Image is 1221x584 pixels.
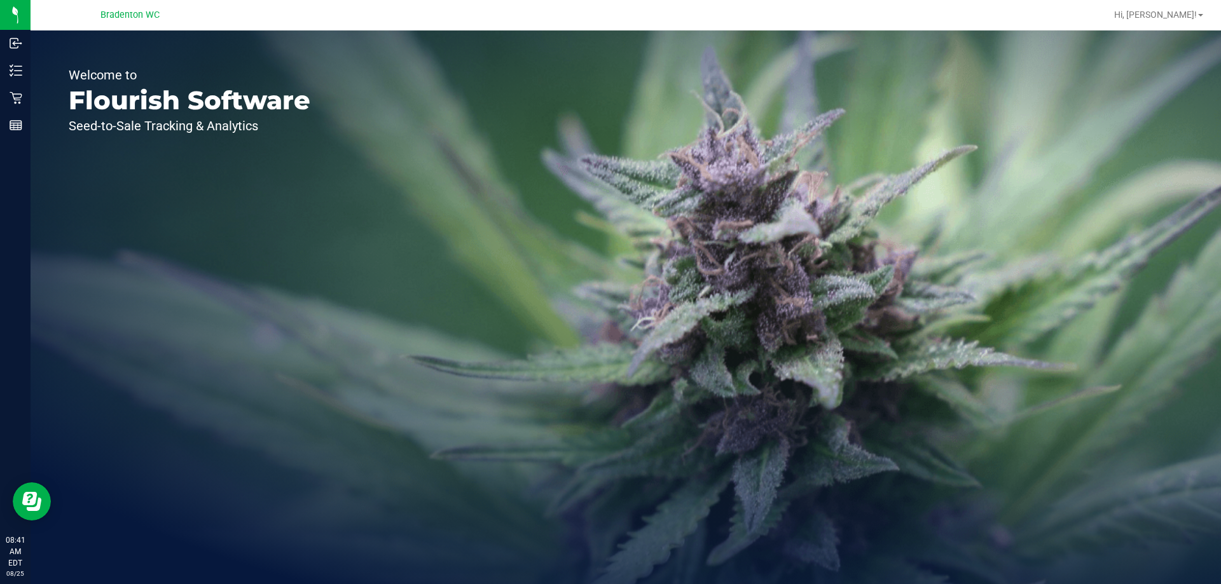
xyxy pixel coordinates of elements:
p: 08/25 [6,569,25,578]
span: Hi, [PERSON_NAME]! [1114,10,1197,20]
span: Bradenton WC [100,10,160,20]
iframe: Resource center [13,482,51,520]
inline-svg: Inventory [10,64,22,77]
p: 08:41 AM EDT [6,534,25,569]
inline-svg: Retail [10,92,22,104]
inline-svg: Reports [10,119,22,132]
p: Flourish Software [69,88,310,113]
p: Welcome to [69,69,310,81]
inline-svg: Inbound [10,37,22,50]
p: Seed-to-Sale Tracking & Analytics [69,119,310,132]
